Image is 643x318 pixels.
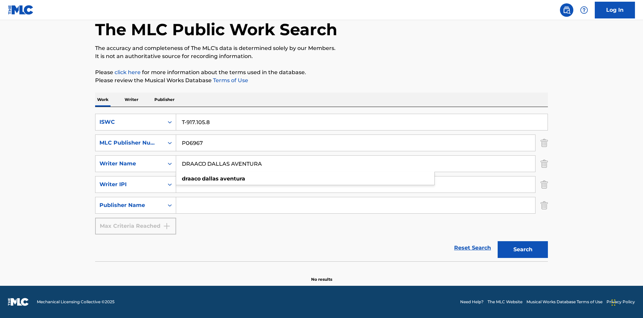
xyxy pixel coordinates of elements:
[37,299,115,305] span: Mechanical Licensing Collective © 2025
[612,293,616,313] div: Drag
[526,299,602,305] a: Musical Works Database Terms of Use
[541,155,548,172] img: Delete Criterion
[123,93,140,107] p: Writer
[541,176,548,193] img: Delete Criterion
[606,299,635,305] a: Privacy Policy
[610,286,643,318] iframe: Chat Widget
[152,93,176,107] p: Publisher
[95,76,548,85] p: Please review the Musical Works Database
[182,175,201,182] strong: draaco
[580,6,588,14] img: help
[202,175,219,182] strong: dallas
[95,52,548,60] p: It is not an authoritative source for recording information.
[220,175,245,182] strong: aventura
[95,114,548,261] form: Search Form
[95,44,548,52] p: The accuracy and completeness of The MLC's data is determined solely by our Members.
[99,118,160,126] div: ISWC
[541,135,548,151] img: Delete Criterion
[498,241,548,258] button: Search
[488,299,522,305] a: The MLC Website
[460,299,484,305] a: Need Help?
[115,69,141,75] a: click here
[577,3,591,17] div: Help
[563,6,571,14] img: search
[99,180,160,189] div: Writer IPI
[99,139,160,147] div: MLC Publisher Number
[99,201,160,209] div: Publisher Name
[311,268,332,282] p: No results
[451,241,494,255] a: Reset Search
[541,197,548,214] img: Delete Criterion
[95,19,337,40] h1: The MLC Public Work Search
[99,160,160,168] div: Writer Name
[95,93,111,107] p: Work
[95,68,548,76] p: Please for more information about the terms used in the database.
[8,5,34,15] img: MLC Logo
[8,298,29,306] img: logo
[560,3,573,17] a: Public Search
[595,2,635,18] a: Log In
[212,77,248,84] a: Terms of Use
